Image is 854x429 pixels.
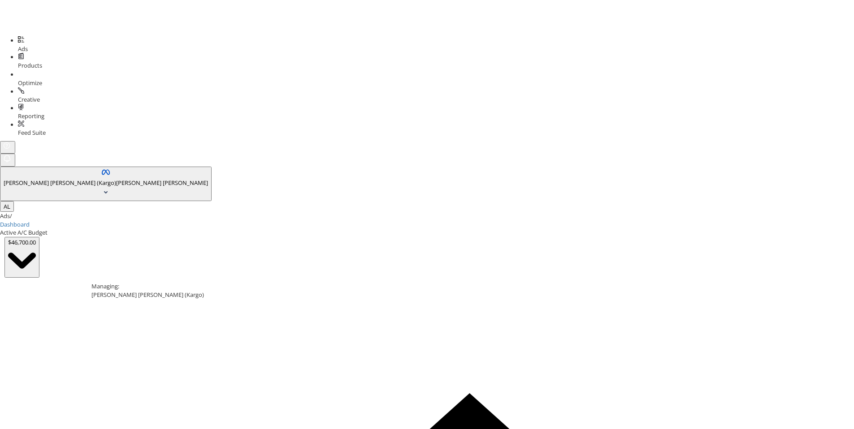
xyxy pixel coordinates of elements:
div: [PERSON_NAME] [PERSON_NAME] (Kargo) [91,291,848,299]
button: $46,700.00 [4,237,39,278]
span: Ads [18,45,28,53]
span: / [10,212,12,220]
div: Managing: [91,282,848,291]
span: Reporting [18,112,44,120]
span: Optimize [18,79,42,87]
span: Feed Suite [18,129,46,137]
span: [PERSON_NAME] [PERSON_NAME] [116,179,208,187]
span: [PERSON_NAME] [PERSON_NAME] (Kargo) [4,179,116,187]
span: Products [18,61,42,69]
span: Creative [18,95,40,103]
span: AL [4,202,10,210]
div: $46,700.00 [8,238,36,247]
